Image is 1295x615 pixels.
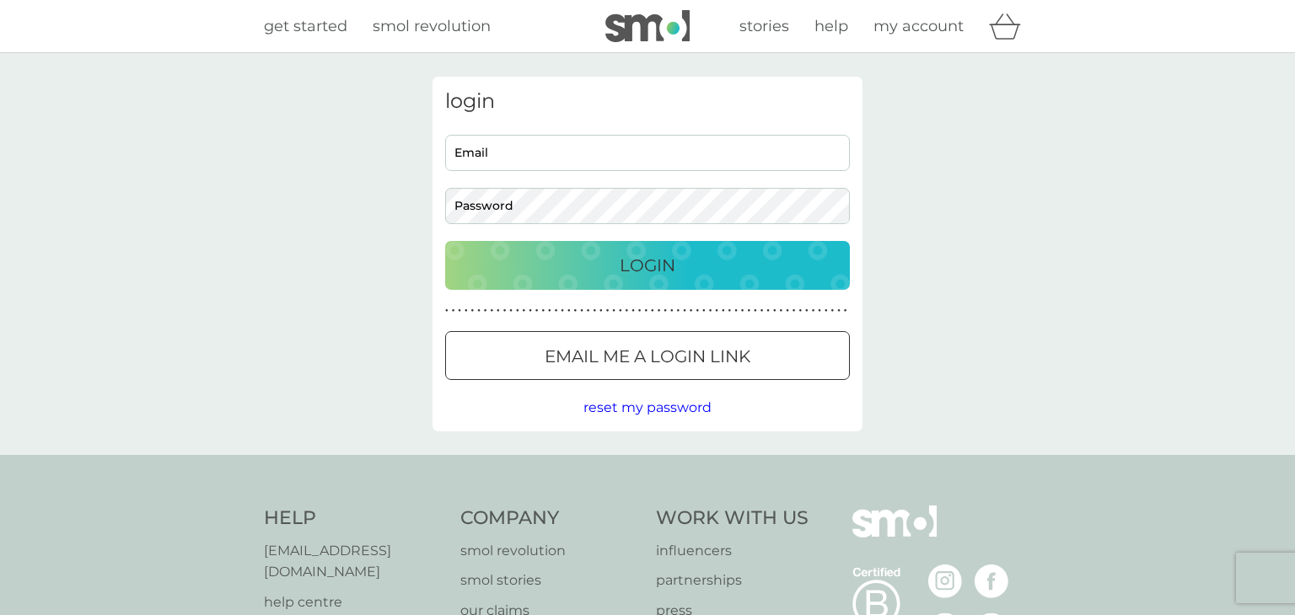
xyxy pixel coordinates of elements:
h4: Company [460,505,640,532]
p: ● [509,307,513,315]
a: partnerships [656,570,809,591]
p: ● [670,307,674,315]
p: ● [818,307,821,315]
p: ● [805,307,809,315]
p: ● [458,307,461,315]
p: ● [516,307,519,315]
a: [EMAIL_ADDRESS][DOMAIN_NAME] [264,540,443,583]
img: visit the smol Instagram page [928,564,962,598]
a: influencers [656,540,809,562]
p: ● [683,307,686,315]
p: ● [747,307,750,315]
p: ● [760,307,764,315]
p: ● [798,307,802,315]
p: ● [477,307,481,315]
h4: Help [264,505,443,532]
p: ● [606,307,610,315]
p: ● [612,307,615,315]
p: ● [734,307,738,315]
p: ● [619,307,622,315]
p: ● [773,307,776,315]
span: help [814,17,848,35]
p: ● [754,307,757,315]
p: ● [786,307,789,315]
p: ● [541,307,545,315]
button: reset my password [583,397,712,419]
button: Login [445,241,850,290]
p: ● [844,307,847,315]
p: ● [587,307,590,315]
a: help [814,14,848,39]
p: ● [664,307,667,315]
h3: login [445,89,850,114]
span: get started [264,17,347,35]
p: ● [651,307,654,315]
p: ● [766,307,770,315]
p: ● [728,307,732,315]
p: ● [561,307,564,315]
p: ● [702,307,706,315]
a: get started [264,14,347,39]
a: smol revolution [460,540,640,562]
span: reset my password [583,399,712,415]
p: ● [696,307,699,315]
a: help centre [264,591,443,613]
a: stories [739,14,789,39]
p: ● [593,307,596,315]
span: stories [739,17,789,35]
p: ● [535,307,539,315]
p: Email me a login link [545,343,750,370]
p: ● [837,307,841,315]
p: ● [831,307,835,315]
p: ● [465,307,468,315]
p: ● [599,307,603,315]
p: ● [677,307,680,315]
p: ● [503,307,507,315]
p: ● [471,307,475,315]
p: ● [484,307,487,315]
p: ● [793,307,796,315]
p: ● [548,307,551,315]
p: ● [722,307,725,315]
a: my account [873,14,964,39]
p: ● [626,307,629,315]
img: smol [852,505,937,563]
p: ● [709,307,712,315]
p: ● [644,307,647,315]
p: ● [631,307,635,315]
p: ● [555,307,558,315]
a: smol stories [460,570,640,591]
p: ● [690,307,693,315]
p: ● [523,307,526,315]
p: ● [497,307,500,315]
p: ● [780,307,783,315]
p: ● [445,307,449,315]
p: ● [490,307,493,315]
p: ● [638,307,642,315]
div: basket [989,9,1031,43]
p: ● [567,307,571,315]
p: Login [620,252,675,279]
button: Email me a login link [445,331,850,380]
p: ● [812,307,815,315]
p: ● [580,307,583,315]
p: ● [741,307,744,315]
a: smol revolution [373,14,491,39]
img: visit the smol Facebook page [975,564,1008,598]
p: ● [825,307,828,315]
p: ● [574,307,578,315]
img: smol [605,10,690,42]
p: ● [715,307,718,315]
p: ● [529,307,532,315]
h4: Work With Us [656,505,809,532]
span: my account [873,17,964,35]
span: smol revolution [373,17,491,35]
p: ● [658,307,661,315]
p: ● [452,307,455,315]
